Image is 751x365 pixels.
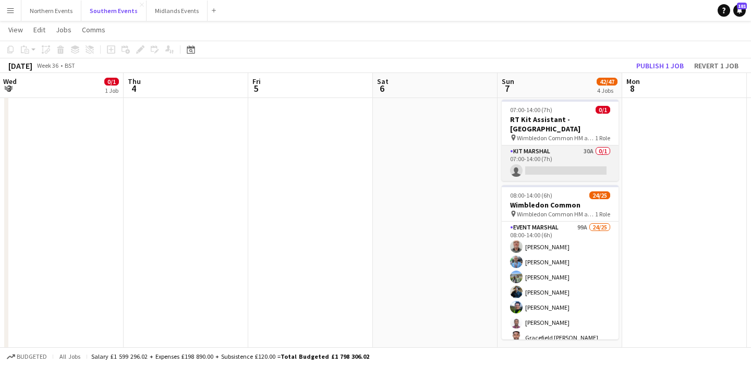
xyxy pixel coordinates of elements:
[517,134,595,142] span: Wimbledon Common HM and 10k
[21,1,81,21] button: Northern Events
[502,185,619,339] app-job-card: 08:00-14:00 (6h)24/25Wimbledon Common Wimbledon Common HM and 10k1 RoleEvent Marshal99A24/2508:00...
[82,25,105,34] span: Comms
[690,59,743,72] button: Revert 1 job
[29,23,50,36] a: Edit
[126,82,141,94] span: 4
[625,82,640,94] span: 8
[8,25,23,34] span: View
[105,87,118,94] div: 1 Job
[5,351,49,362] button: Budgeted
[502,77,514,86] span: Sun
[56,25,71,34] span: Jobs
[8,60,32,71] div: [DATE]
[52,23,76,36] a: Jobs
[632,59,688,72] button: Publish 1 job
[147,1,208,21] button: Midlands Events
[595,210,610,218] span: 1 Role
[91,352,369,360] div: Salary £1 599 296.02 + Expenses £198 890.00 + Subsistence £120.00 =
[589,191,610,199] span: 24/25
[104,78,119,86] span: 0/1
[33,25,45,34] span: Edit
[4,23,27,36] a: View
[128,77,141,86] span: Thu
[502,145,619,181] app-card-role: Kit Marshal30A0/107:00-14:00 (7h)
[500,82,514,94] span: 7
[375,82,389,94] span: 6
[252,77,261,86] span: Fri
[502,100,619,181] app-job-card: 07:00-14:00 (7h)0/1RT Kit Assistant - [GEOGRAPHIC_DATA] Wimbledon Common HM and 10k1 RoleKit Mars...
[251,82,261,94] span: 5
[517,210,595,218] span: Wimbledon Common HM and 10k
[377,77,389,86] span: Sat
[510,106,552,114] span: 07:00-14:00 (7h)
[510,191,552,199] span: 08:00-14:00 (6h)
[34,62,60,69] span: Week 36
[596,106,610,114] span: 0/1
[597,87,617,94] div: 4 Jobs
[733,4,746,17] a: 181
[17,353,47,360] span: Budgeted
[2,82,17,94] span: 3
[281,352,369,360] span: Total Budgeted £1 798 306.02
[57,352,82,360] span: All jobs
[626,77,640,86] span: Mon
[502,115,619,133] h3: RT Kit Assistant - [GEOGRAPHIC_DATA]
[595,134,610,142] span: 1 Role
[597,78,617,86] span: 42/47
[78,23,110,36] a: Comms
[65,62,75,69] div: BST
[737,3,747,9] span: 181
[502,200,619,210] h3: Wimbledon Common
[3,77,17,86] span: Wed
[81,1,147,21] button: Southern Events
